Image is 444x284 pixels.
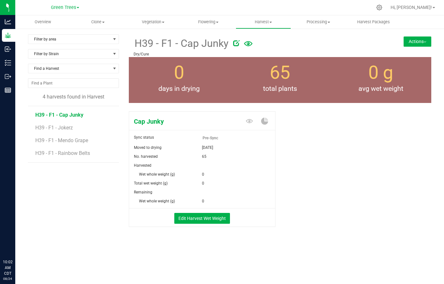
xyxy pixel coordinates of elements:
span: Filter by Strain [28,49,111,58]
span: Hi, [PERSON_NAME]! [391,5,432,10]
span: 65 [270,62,290,83]
span: Find a Harvest [28,64,111,73]
span: Total wet weight (g) [134,181,168,186]
span: Wet whole weight (g) [139,172,175,177]
span: Harvest Packages [349,19,399,25]
span: Sync status [134,135,154,140]
span: Wet whole weight (g) [139,199,175,203]
span: Moved to drying [134,145,162,150]
span: Harvest [236,19,290,25]
group-info-box: Total number of plants [234,57,326,103]
inline-svg: Inventory [5,60,11,66]
input: NO DATA FOUND [28,79,119,88]
span: avg wet weight [330,84,431,94]
span: Flowering [181,19,235,25]
span: select [111,35,119,44]
div: 4 harvests found in Harvest [28,93,119,101]
a: Harvest [236,15,291,29]
span: Processing [291,19,346,25]
inline-svg: Inbound [5,46,11,52]
inline-svg: Grow [5,32,11,39]
span: Cap Junky [129,117,225,126]
span: 0 g [368,62,393,83]
a: Processing [291,15,346,29]
span: H39 - F1 - Cap Junky [134,36,228,51]
span: 0 [174,62,184,83]
a: Clone [70,15,125,29]
inline-svg: Analytics [5,18,11,25]
span: H39 - F1 - Mendo Grape [35,137,88,143]
span: 65 [202,152,206,161]
span: 0 [202,179,204,188]
group-info-box: Average wet flower weight [335,57,427,103]
span: H39 - F1 - Cap Junky [35,112,83,118]
span: H39 - F1 - Rainbow Belts [35,150,90,156]
a: Vegetation [126,15,181,29]
span: No. harvested [134,154,158,159]
a: Harvest Packages [346,15,401,29]
a: Flowering [181,15,236,29]
span: Filter by area [28,35,111,44]
span: Pre-Sync [203,134,228,142]
span: H39 - F1 - Jokerz [35,125,73,131]
span: Vegetation [126,19,180,25]
span: Green Trees [51,5,76,10]
p: 10:02 AM CDT [3,259,12,276]
button: Actions [404,36,431,47]
span: days in drying [129,84,230,94]
a: Overview [15,15,70,29]
button: Edit Harvest Wet Weight [174,213,230,224]
div: Manage settings [375,4,383,11]
p: 08/24 [3,276,12,281]
span: Pre-Sync [202,133,229,143]
span: total plants [230,84,330,94]
span: Harvested [134,163,151,168]
span: Clone [71,19,125,25]
span: 0 [202,170,204,179]
span: Overview [26,19,59,25]
span: [DATE] [202,143,213,152]
span: Remaining [134,190,152,194]
iframe: Resource center unread badge [19,232,26,240]
iframe: Resource center [6,233,25,252]
inline-svg: Reports [5,87,11,93]
group-info-box: Days in drying [134,57,225,103]
span: 0 [202,197,204,206]
inline-svg: Outbound [5,73,11,80]
p: Dry/Cure [134,51,376,57]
